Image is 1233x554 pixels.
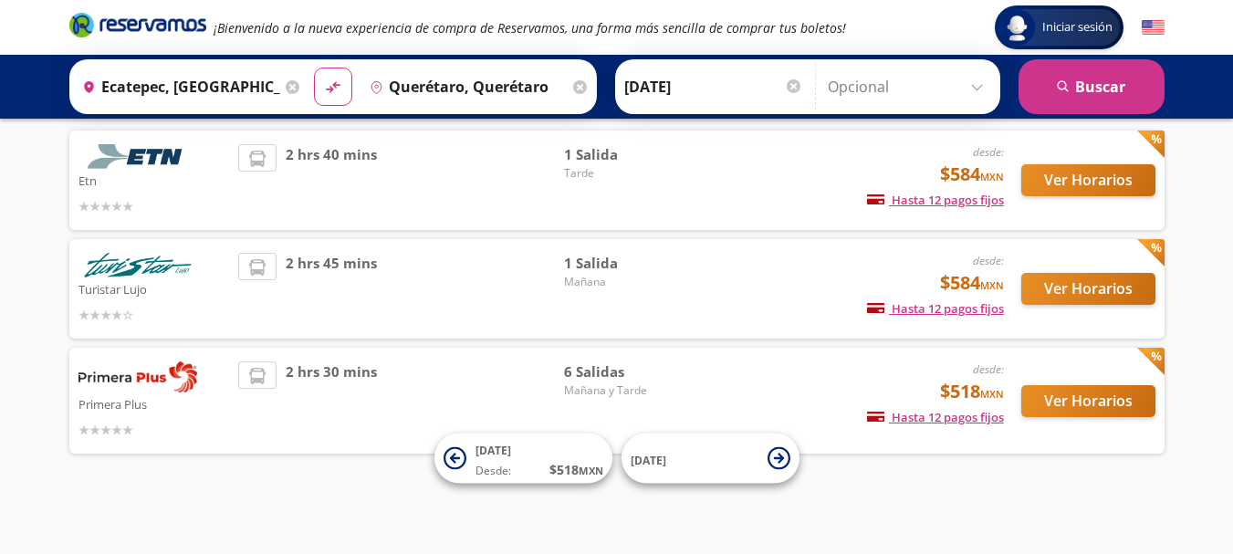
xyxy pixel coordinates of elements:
[624,64,803,110] input: Elegir Fecha
[475,443,511,458] span: [DATE]
[434,434,612,484] button: [DATE]Desde:$518MXN
[940,269,1004,297] span: $584
[828,64,991,110] input: Opcional
[622,434,799,484] button: [DATE]
[867,300,1004,317] span: Hasta 12 pagos fijos
[973,361,1004,377] em: desde:
[1019,59,1165,114] button: Buscar
[78,392,230,414] p: Primera Plus
[564,253,692,274] span: 1 Salida
[286,253,377,325] span: 2 hrs 45 mins
[286,361,377,440] span: 2 hrs 30 mins
[286,144,377,216] span: 2 hrs 40 mins
[980,170,1004,183] small: MXN
[867,409,1004,425] span: Hasta 12 pagos fijos
[78,361,197,392] img: Primera Plus
[69,11,206,38] i: Brand Logo
[1021,164,1155,196] button: Ver Horarios
[973,144,1004,160] em: desde:
[564,361,692,382] span: 6 Salidas
[78,144,197,169] img: Etn
[214,19,846,37] em: ¡Bienvenido a la nueva experiencia de compra de Reservamos, una forma más sencilla de comprar tus...
[973,253,1004,268] em: desde:
[564,274,692,290] span: Mañana
[980,278,1004,292] small: MXN
[549,460,603,479] span: $ 518
[362,64,569,110] input: Buscar Destino
[564,165,692,182] span: Tarde
[1021,385,1155,417] button: Ver Horarios
[78,169,230,191] p: Etn
[631,452,666,467] span: [DATE]
[475,463,511,479] span: Desde:
[867,192,1004,208] span: Hasta 12 pagos fijos
[75,64,281,110] input: Buscar Origen
[579,464,603,477] small: MXN
[1035,18,1120,37] span: Iniciar sesión
[940,161,1004,188] span: $584
[78,253,197,277] img: Turistar Lujo
[1021,273,1155,305] button: Ver Horarios
[69,11,206,44] a: Brand Logo
[1142,16,1165,39] button: English
[564,382,692,399] span: Mañana y Tarde
[940,378,1004,405] span: $518
[980,387,1004,401] small: MXN
[564,144,692,165] span: 1 Salida
[78,277,230,299] p: Turistar Lujo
